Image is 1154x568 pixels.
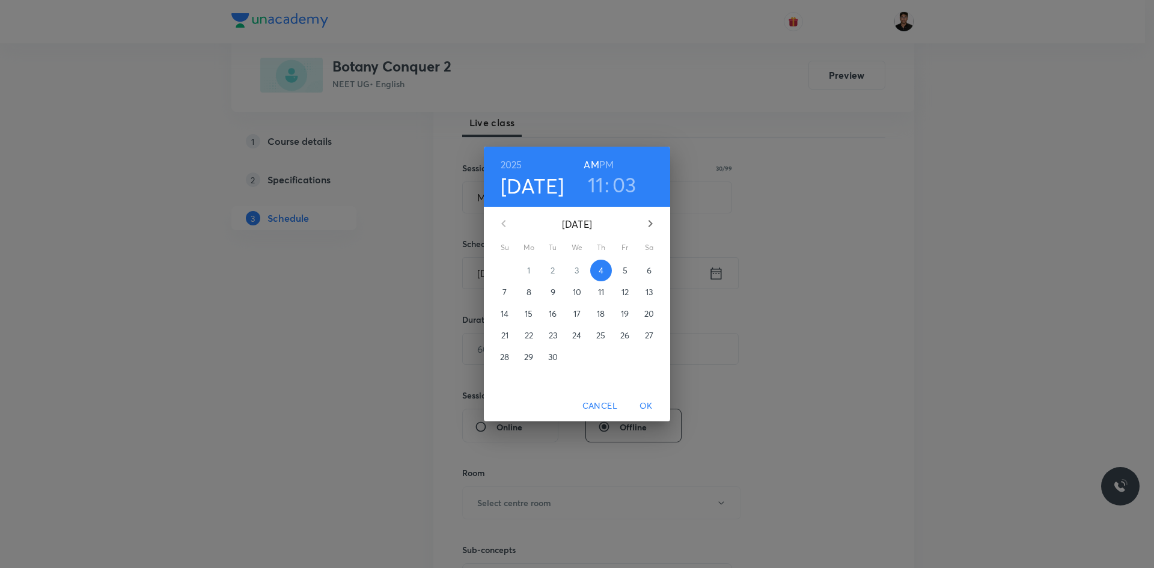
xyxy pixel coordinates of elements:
span: Fr [614,242,636,254]
button: 17 [566,303,588,325]
button: 28 [494,346,516,368]
button: 4 [590,260,612,281]
p: 25 [596,329,605,341]
p: 7 [502,286,507,298]
span: Th [590,242,612,254]
p: 30 [548,351,558,363]
p: 5 [623,264,627,276]
p: 19 [621,308,629,320]
p: 9 [551,286,555,298]
p: 8 [527,286,531,298]
button: 12 [614,281,636,303]
button: 15 [518,303,540,325]
button: 5 [614,260,636,281]
p: 15 [525,308,533,320]
button: 27 [638,325,660,346]
p: 14 [501,308,508,320]
p: 18 [597,308,605,320]
button: 14 [494,303,516,325]
button: 26 [614,325,636,346]
p: 13 [646,286,653,298]
span: Cancel [582,399,617,414]
button: 8 [518,281,540,303]
button: OK [627,395,665,417]
p: 22 [525,329,533,341]
button: 11 [588,172,604,197]
button: 7 [494,281,516,303]
button: 13 [638,281,660,303]
p: 26 [620,329,629,341]
p: 16 [549,308,557,320]
button: 9 [542,281,564,303]
p: 27 [645,329,653,341]
p: 29 [524,351,533,363]
p: [DATE] [518,217,636,231]
p: 20 [644,308,654,320]
span: OK [632,399,661,414]
button: 11 [590,281,612,303]
button: 23 [542,325,564,346]
button: 19 [614,303,636,325]
p: 10 [573,286,581,298]
button: 24 [566,325,588,346]
span: Su [494,242,516,254]
p: 21 [501,329,508,341]
span: Tu [542,242,564,254]
button: 21 [494,325,516,346]
button: 03 [612,172,637,197]
button: 18 [590,303,612,325]
span: Sa [638,242,660,254]
button: PM [599,156,614,173]
p: 28 [500,351,509,363]
button: 29 [518,346,540,368]
button: [DATE] [501,173,564,198]
button: 10 [566,281,588,303]
p: 12 [621,286,629,298]
p: 24 [572,329,581,341]
span: We [566,242,588,254]
h3: : [605,172,609,197]
button: 2025 [501,156,522,173]
p: 11 [598,286,604,298]
button: Cancel [578,395,622,417]
button: 22 [518,325,540,346]
button: 30 [542,346,564,368]
button: 25 [590,325,612,346]
button: 20 [638,303,660,325]
button: 6 [638,260,660,281]
p: 4 [599,264,603,276]
p: 23 [549,329,557,341]
button: AM [584,156,599,173]
button: 16 [542,303,564,325]
p: 17 [573,308,581,320]
span: Mo [518,242,540,254]
p: 6 [647,264,652,276]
